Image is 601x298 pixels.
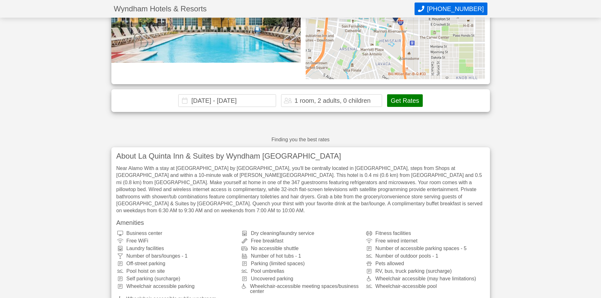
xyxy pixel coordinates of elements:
div: Number of accessible parking spaces - 5 [365,246,485,251]
div: Pets allowed [365,261,485,266]
div: Free breakfast [241,238,360,243]
div: Fitness facilities [365,231,485,236]
div: Dry cleaning/laundry service [241,231,360,236]
div: No accessible shuttle [241,246,360,251]
div: Free WiFi [116,238,236,243]
span: [PHONE_NUMBER] [427,5,484,13]
button: Get Rates [387,94,422,107]
div: Finding you the best rates [271,137,329,142]
div: Self parking (surcharge) [116,276,236,281]
h3: Amenities [116,219,485,226]
div: Wheelchair accessible parking [116,284,236,294]
div: Wheelchair-accessible pool [365,284,485,294]
div: RV, bus, truck parking (surcharge) [365,269,485,274]
div: Parking (limited spaces) [241,261,360,266]
h3: About La Quinta Inn & Suites by Wyndham [GEOGRAPHIC_DATA] [116,152,485,160]
input: Choose Dates [178,94,276,107]
div: Free wired internet [365,238,485,243]
div: Number of bars/lounges - 1 [116,254,236,259]
div: Pool hoist on site [116,269,236,274]
div: 1 room, 2 adults, 0 children [294,97,370,104]
div: Business center [116,231,236,236]
div: Number of hot tubs - 1 [241,254,360,259]
div: Off-street parking [116,261,236,266]
div: Wheelchair accessible (may have limitations) [365,276,485,281]
div: Pool umbrellas [241,269,360,274]
h1: Wyndham Hotels & Resorts [114,5,415,13]
div: Number of outdoor pools - 1 [365,254,485,259]
div: Uncovered parking [241,276,360,281]
div: Wheelchair-accessible meeting spaces/business center [241,284,360,294]
div: Near Alamo With a stay at [GEOGRAPHIC_DATA] by [GEOGRAPHIC_DATA], you'll be centrally located in ... [116,165,485,214]
div: Laundry facilities [116,246,236,251]
button: Call [415,3,487,15]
